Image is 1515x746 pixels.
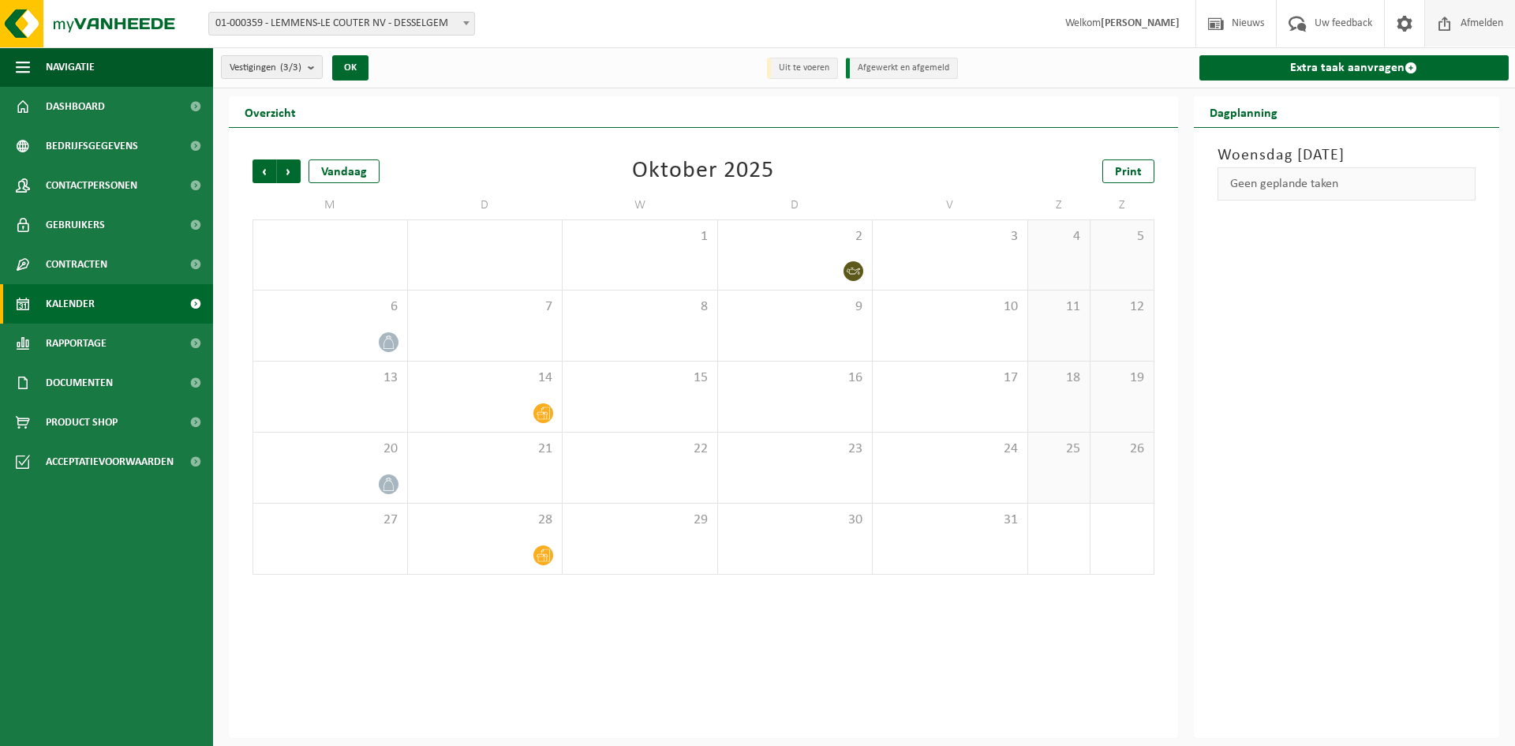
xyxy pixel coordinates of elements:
[767,58,838,79] li: Uit te voeren
[280,62,301,73] count: (3/3)
[416,369,555,387] span: 14
[252,191,408,219] td: M
[873,191,1028,219] td: V
[570,512,709,529] span: 29
[846,58,958,79] li: Afgewerkt en afgemeld
[570,298,709,316] span: 8
[726,298,865,316] span: 9
[881,369,1019,387] span: 17
[221,55,323,79] button: Vestigingen(3/3)
[1036,369,1083,387] span: 18
[277,159,301,183] span: Volgende
[881,298,1019,316] span: 10
[1199,55,1509,81] a: Extra taak aanvragen
[46,126,138,166] span: Bedrijfsgegevens
[1036,440,1083,458] span: 25
[1028,191,1091,219] td: Z
[1098,228,1145,246] span: 5
[1218,167,1476,201] div: Geen geplande taken
[1115,166,1142,178] span: Print
[881,228,1019,246] span: 3
[46,166,137,205] span: Contactpersonen
[570,228,709,246] span: 1
[332,55,368,81] button: OK
[1098,440,1145,458] span: 26
[570,440,709,458] span: 22
[252,159,276,183] span: Vorige
[726,228,865,246] span: 2
[416,298,555,316] span: 7
[229,96,312,127] h2: Overzicht
[726,369,865,387] span: 16
[209,13,474,35] span: 01-000359 - LEMMENS-LE COUTER NV - DESSELGEM
[1036,298,1083,316] span: 11
[261,298,399,316] span: 6
[46,442,174,482] span: Acceptatievoorwaarden
[632,159,774,183] div: Oktober 2025
[1101,17,1180,29] strong: [PERSON_NAME]
[208,12,475,36] span: 01-000359 - LEMMENS-LE COUTER NV - DESSELGEM
[881,440,1019,458] span: 24
[46,403,118,442] span: Product Shop
[416,512,555,529] span: 28
[46,87,105,126] span: Dashboard
[563,191,718,219] td: W
[261,369,399,387] span: 13
[1194,96,1293,127] h2: Dagplanning
[46,324,107,363] span: Rapportage
[1218,144,1476,167] h3: Woensdag [DATE]
[881,512,1019,529] span: 31
[230,56,301,80] span: Vestigingen
[1036,228,1083,246] span: 4
[416,440,555,458] span: 21
[1102,159,1154,183] a: Print
[46,205,105,245] span: Gebruikers
[46,47,95,87] span: Navigatie
[726,512,865,529] span: 30
[1098,369,1145,387] span: 19
[1090,191,1154,219] td: Z
[718,191,873,219] td: D
[46,363,113,403] span: Documenten
[309,159,380,183] div: Vandaag
[1098,298,1145,316] span: 12
[726,440,865,458] span: 23
[46,284,95,324] span: Kalender
[408,191,563,219] td: D
[261,440,399,458] span: 20
[46,245,107,284] span: Contracten
[261,512,399,529] span: 27
[570,369,709,387] span: 15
